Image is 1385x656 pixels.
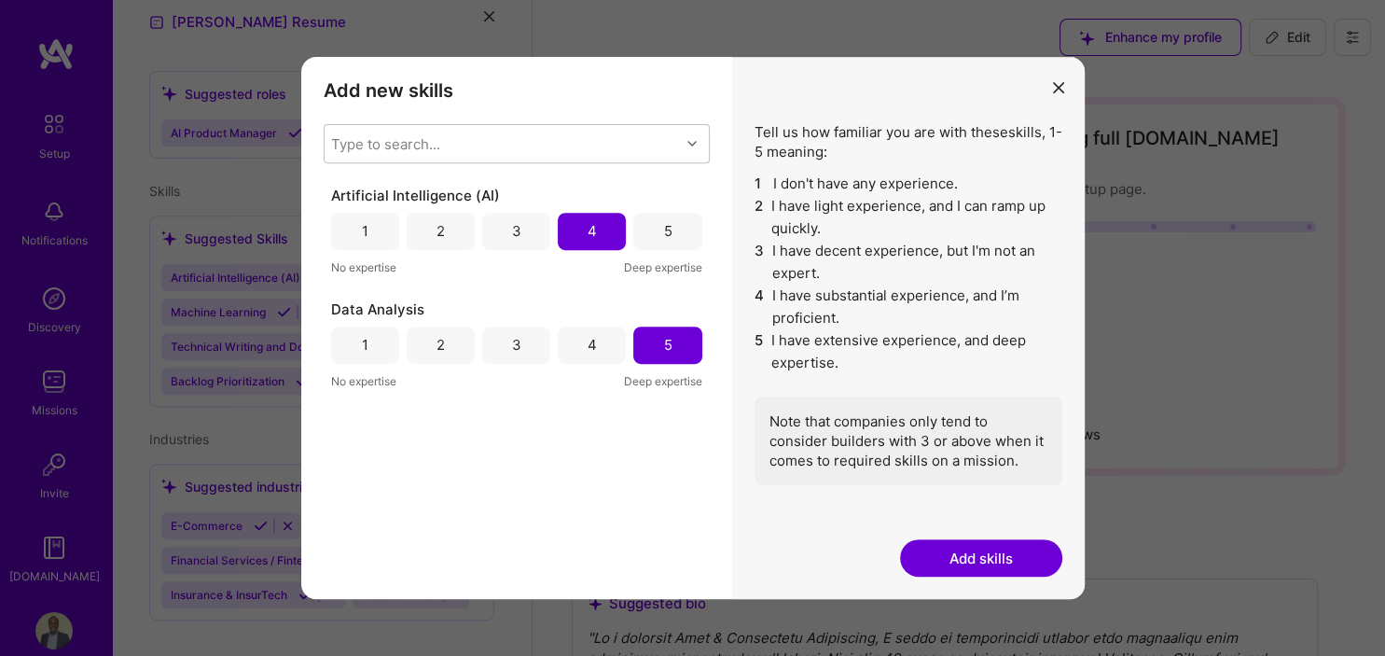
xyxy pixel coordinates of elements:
li: I have substantial experience, and I’m proficient. [755,285,1062,329]
div: 3 [512,335,521,355]
li: I don't have any experience. [755,173,1062,195]
div: Type to search... [331,133,440,153]
i: icon Close [1053,82,1064,93]
div: Note that companies only tend to consider builders with 3 or above when it comes to required skil... [755,397,1062,485]
h3: Add new skills [324,79,710,102]
div: 1 [362,335,368,355]
div: 5 [663,335,672,355]
span: Data Analysis [331,300,424,319]
li: I have decent experience, but I'm not an expert. [755,240,1062,285]
span: 3 [755,240,765,285]
span: 2 [755,195,765,240]
div: modal [301,57,1085,600]
div: Tell us how familiar you are with these skills , 1-5 meaning: [755,122,1062,485]
span: No expertise [331,258,396,277]
span: 1 [755,173,766,195]
span: Deep expertise [624,371,702,391]
div: 3 [512,221,521,241]
span: No expertise [331,371,396,391]
div: 4 [588,335,597,355]
i: icon Chevron [687,139,697,148]
li: I have light experience, and I can ramp up quickly. [755,195,1062,240]
div: 4 [588,221,597,241]
div: 1 [362,221,368,241]
button: Add skills [900,539,1062,577]
span: Deep expertise [624,258,702,277]
div: 2 [436,335,445,355]
span: 5 [755,329,765,374]
div: 2 [436,221,445,241]
span: 4 [755,285,765,329]
div: 5 [663,221,672,241]
li: I have extensive experience, and deep expertise. [755,329,1062,374]
span: Artificial Intelligence (AI) [331,186,500,205]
